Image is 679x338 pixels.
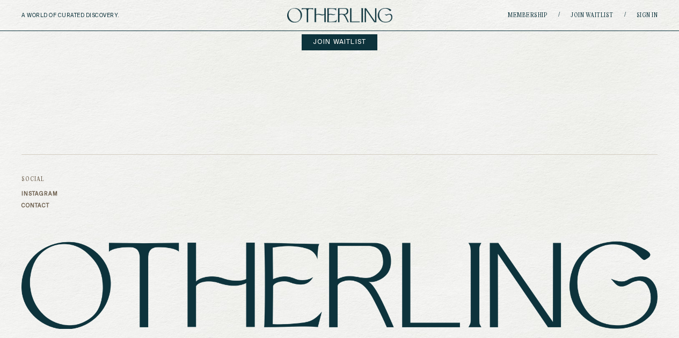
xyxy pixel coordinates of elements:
[287,8,392,22] img: logo
[302,34,378,50] a: join waitlist
[508,12,547,19] a: Membership
[21,241,658,329] img: logo
[558,11,560,19] span: /
[624,11,626,19] span: /
[21,176,58,183] h3: Social
[637,12,658,19] a: Sign in
[571,12,614,19] a: Join waitlist
[21,202,58,209] a: Contact
[21,191,58,197] a: Instagram
[21,12,166,19] h5: A WORLD OF CURATED DISCOVERY.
